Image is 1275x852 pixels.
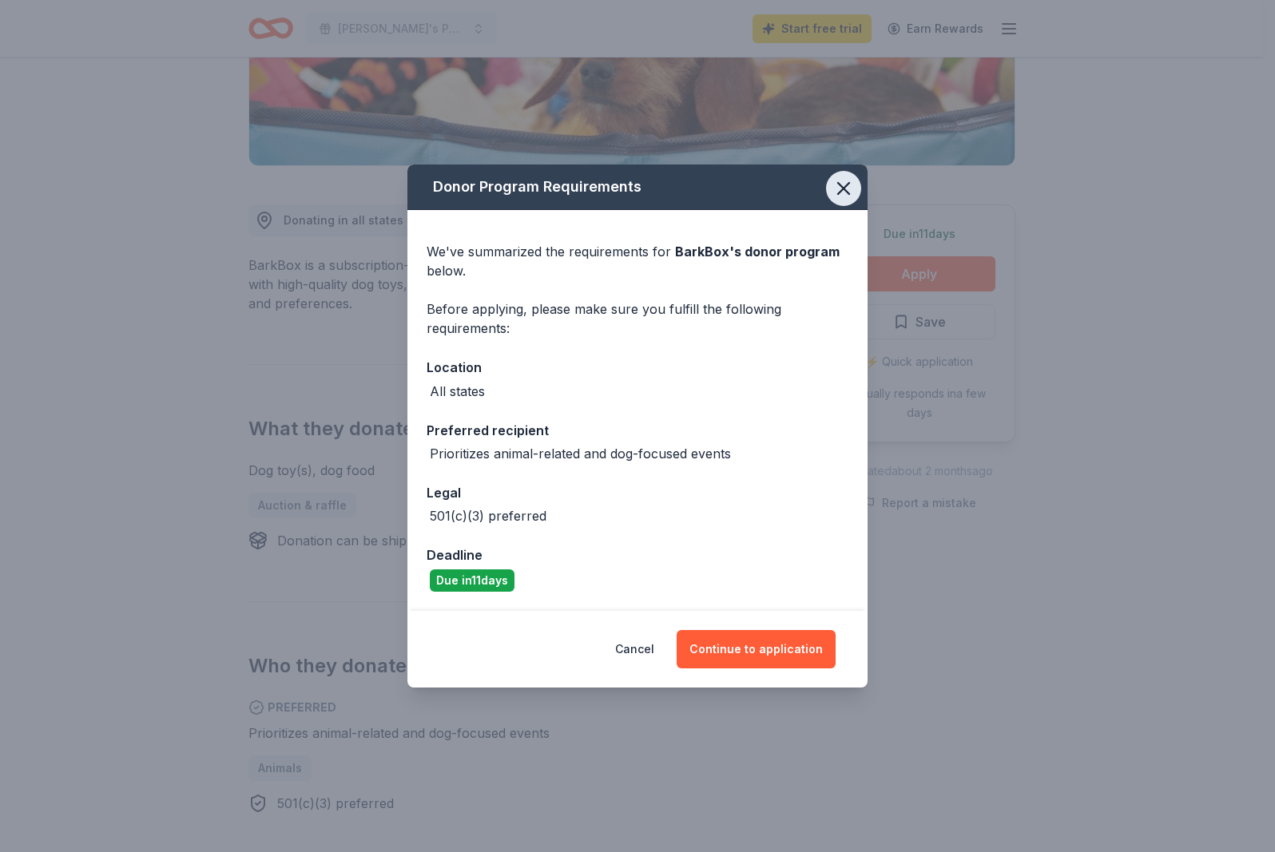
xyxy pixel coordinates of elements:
[427,482,848,503] div: Legal
[615,630,654,668] button: Cancel
[427,357,848,378] div: Location
[430,382,485,401] div: All states
[427,242,848,280] div: We've summarized the requirements for below.
[427,420,848,441] div: Preferred recipient
[430,569,514,592] div: Due in 11 days
[427,545,848,565] div: Deadline
[430,506,546,525] div: 501(c)(3) preferred
[430,444,731,463] div: Prioritizes animal-related and dog-focused events
[675,244,840,260] span: BarkBox 's donor program
[407,164,868,210] div: Donor Program Requirements
[427,299,848,338] div: Before applying, please make sure you fulfill the following requirements:
[677,630,836,668] button: Continue to application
